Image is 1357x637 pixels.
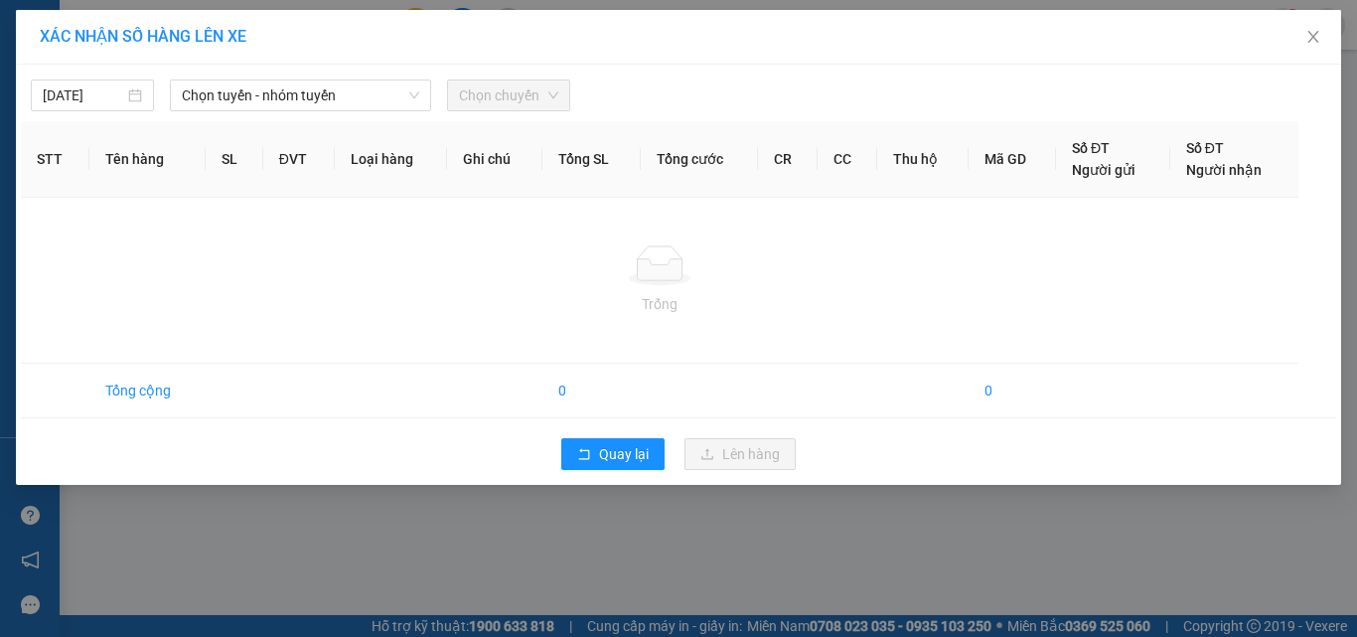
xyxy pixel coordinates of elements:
[40,27,246,46] span: XÁC NHẬN SỐ HÀNG LÊN XE
[969,121,1056,198] th: Mã GD
[542,364,641,418] td: 0
[969,364,1056,418] td: 0
[641,121,758,198] th: Tổng cước
[89,121,206,198] th: Tên hàng
[459,80,558,110] span: Chọn chuyến
[1186,140,1224,156] span: Số ĐT
[104,115,367,252] h1: Giao dọc đường
[877,121,969,198] th: Thu hộ
[684,438,796,470] button: uploadLên hàng
[21,121,89,198] th: STT
[11,115,160,148] h2: JQSC1U2W
[408,89,420,101] span: down
[561,438,665,470] button: rollbackQuay lại
[89,364,206,418] td: Tổng cộng
[43,84,124,106] input: 12/09/2025
[577,447,591,463] span: rollback
[37,293,1282,315] div: Trống
[818,121,877,198] th: CC
[447,121,542,198] th: Ghi chú
[758,121,818,198] th: CR
[542,121,641,198] th: Tổng SL
[599,443,649,465] span: Quay lại
[1186,162,1262,178] span: Người nhận
[1305,29,1321,45] span: close
[263,121,335,198] th: ĐVT
[120,47,335,80] b: [PERSON_NAME]
[1072,162,1135,178] span: Người gửi
[1285,10,1341,66] button: Close
[1072,140,1110,156] span: Số ĐT
[206,121,262,198] th: SL
[335,121,448,198] th: Loại hàng
[182,80,419,110] span: Chọn tuyến - nhóm tuyến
